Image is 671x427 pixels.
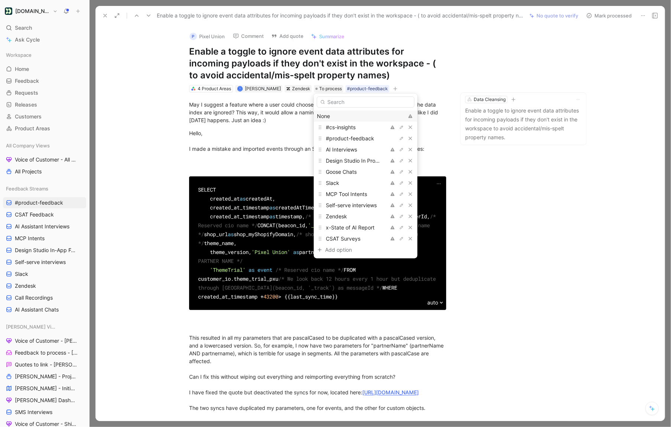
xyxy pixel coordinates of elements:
span: AI Interviews [326,146,357,153]
span: Zendesk [326,213,347,219]
span: x-State of AI Report [326,224,375,231]
div: CSAT Surveys [314,233,418,244]
div: Slack [314,177,418,189]
span: #product-feedback [326,135,375,141]
div: Zendesk [314,211,418,222]
div: #product-feedback [314,133,418,144]
div: None [317,112,404,121]
div: Self-serve interviews [314,200,418,211]
div: MCP Tool Intents [314,189,418,200]
div: Design Studio In Product Feedback [314,155,418,166]
div: #cs-insights [314,122,418,133]
div: AI Interviews [314,144,418,155]
span: Self-serve interviews [326,202,377,208]
span: Slack [326,180,340,186]
span: Goose Chats [326,169,357,175]
span: Design Studio In Product Feedback [326,157,412,164]
div: Add option [325,245,381,254]
div: Goose Chats [314,166,418,177]
div: x-State of AI Report [314,222,418,233]
input: Search [317,97,415,108]
span: CSAT Surveys [326,235,361,242]
span: MCP Tool Intents [326,191,367,197]
span: #cs-insights [326,124,356,130]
